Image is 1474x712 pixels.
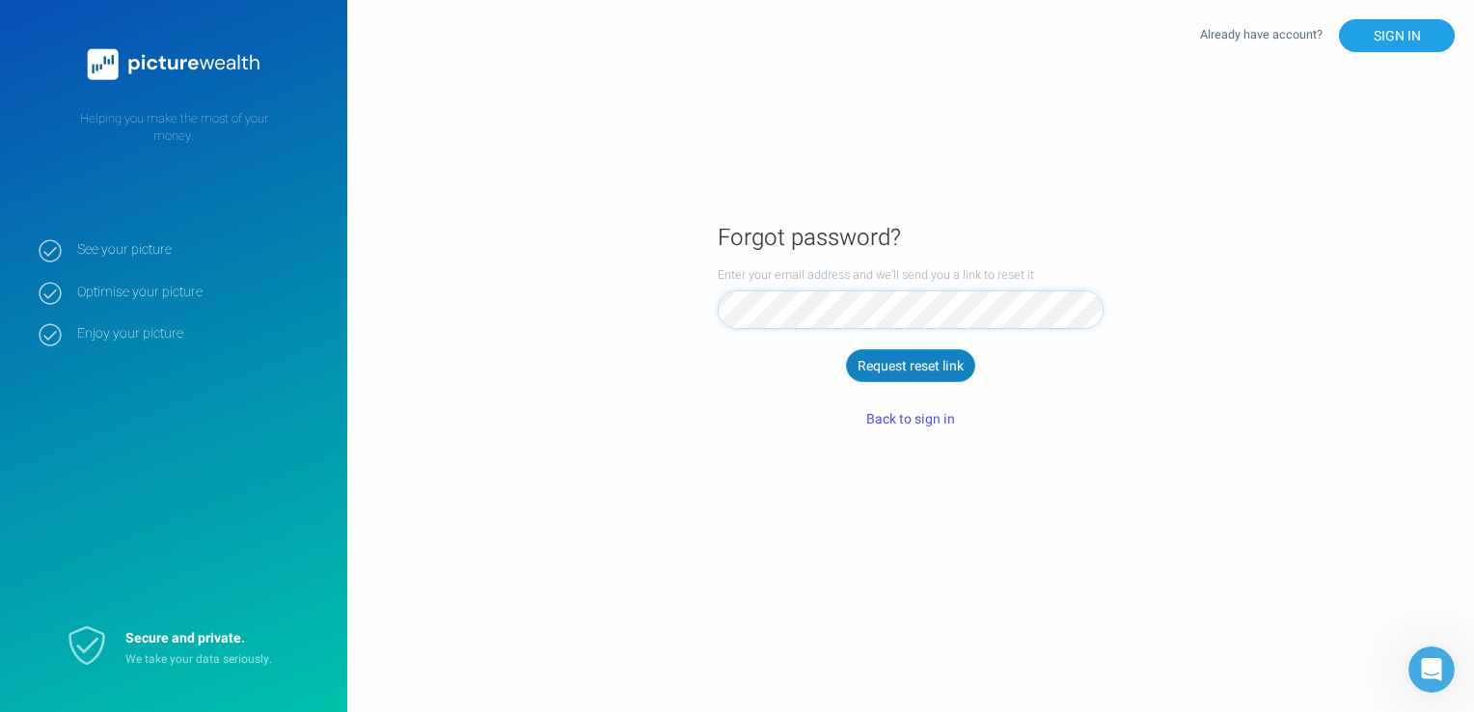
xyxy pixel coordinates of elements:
[39,110,309,145] p: Helping you make the most of your money.
[718,266,1104,284] label: Enter your email address and we'll send you a link to reset it
[77,39,270,91] img: PictureWealth
[1408,646,1455,693] iframe: Intercom live chat
[853,402,969,435] button: Back to sign in
[1339,19,1455,52] button: SIGN IN
[77,284,318,301] strong: Optimise your picture
[718,223,1104,253] h1: Forgot password?
[846,349,975,382] button: Request reset link
[1200,19,1455,52] div: Already have account?
[77,325,318,342] strong: Enjoy your picture
[125,651,299,668] p: We take your data seriously.
[77,241,318,259] strong: See your picture
[125,628,245,648] strong: Secure and private.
